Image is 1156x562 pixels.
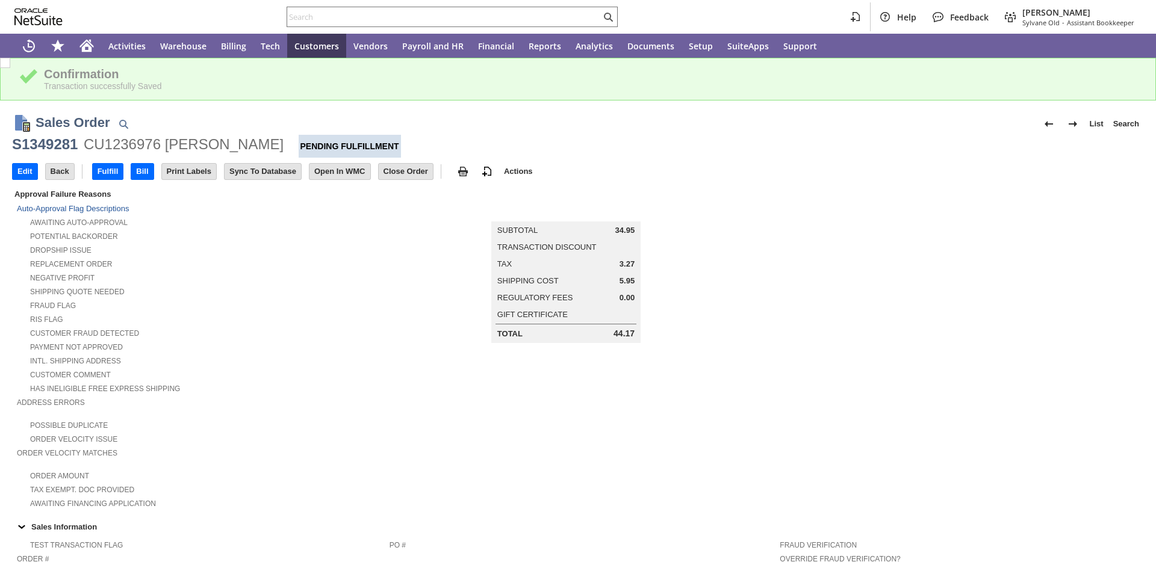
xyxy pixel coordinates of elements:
div: Confirmation [44,67,1137,81]
span: Billing [221,40,246,52]
a: Awaiting Financing Application [30,499,156,508]
div: Transaction successfully Saved [44,81,1137,91]
a: Tech [253,34,287,58]
a: Test Transaction Flag [30,541,123,549]
svg: Home [79,39,94,53]
span: [PERSON_NAME] [1022,7,1134,18]
span: - [1062,18,1064,27]
a: Replacement Order [30,260,112,268]
span: Analytics [576,40,613,52]
span: 34.95 [615,226,635,235]
a: Customer Comment [30,371,111,379]
span: 3.27 [620,259,635,269]
a: Actions [499,167,538,176]
a: PO # [390,541,406,549]
input: Print Labels [162,164,216,179]
img: add-record.svg [480,164,494,179]
span: Activities [108,40,146,52]
a: Recent Records [14,34,43,58]
a: Reports [521,34,568,58]
h1: Sales Order [36,113,110,132]
img: Previous [1042,117,1056,131]
a: Payroll and HR [395,34,471,58]
span: 5.95 [620,276,635,286]
input: Back [46,164,74,179]
span: SuiteApps [727,40,769,52]
div: Sales Information [12,519,1139,534]
a: List [1085,114,1108,134]
span: Warehouse [160,40,207,52]
a: Address Errors [17,398,85,407]
a: Order Velocity Matches [17,449,117,457]
input: Open In WMC [309,164,370,179]
span: 0.00 [620,293,635,303]
input: Fulfill [93,164,123,179]
a: Search [1108,114,1144,134]
a: Home [72,34,101,58]
div: Pending Fulfillment [299,135,401,158]
span: Sylvane Old [1022,18,1060,27]
span: Feedback [950,11,989,23]
span: Setup [689,40,713,52]
input: Bill [131,164,153,179]
a: Financial [471,34,521,58]
a: Tax Exempt. Doc Provided [30,486,134,494]
span: Help [897,11,916,23]
a: Awaiting Auto-Approval [30,218,128,227]
span: Tech [261,40,280,52]
div: S1349281 [12,135,78,154]
img: Quick Find [116,117,131,131]
input: Search [287,10,601,24]
span: 44.17 [614,329,635,339]
a: Subtotal [497,226,538,235]
a: RIS flag [30,315,63,324]
a: Analytics [568,34,620,58]
span: Customers [294,40,339,52]
a: Has Ineligible Free Express Shipping [30,384,180,393]
div: CU1236976 [PERSON_NAME] [84,135,284,154]
td: Sales Information [12,519,1144,534]
img: print.svg [456,164,470,179]
svg: Shortcuts [51,39,65,53]
a: Customer Fraud Detected [30,329,139,338]
a: Total [497,329,523,338]
a: Warehouse [153,34,214,58]
a: Possible Duplicate [30,421,108,430]
a: Dropship Issue [30,246,92,255]
caption: Summary [491,202,641,221]
img: Next [1066,117,1080,131]
div: Shortcuts [43,34,72,58]
span: Documents [627,40,674,52]
a: Intl. Shipping Address [30,357,121,365]
a: Shipping Cost [497,276,559,285]
input: Close Order [379,164,433,179]
a: Activities [101,34,153,58]
span: Payroll and HR [402,40,464,52]
input: Sync To Database [225,164,301,179]
span: Reports [529,40,561,52]
a: Support [776,34,824,58]
span: Assistant Bookkeeper [1067,18,1134,27]
a: Shipping Quote Needed [30,288,125,296]
a: SuiteApps [720,34,776,58]
a: Tax [497,259,512,268]
a: Fraud Verification [780,541,857,549]
svg: logo [14,8,63,25]
a: Documents [620,34,682,58]
a: Payment not approved [30,343,123,351]
span: Financial [478,40,514,52]
a: Gift Certificate [497,310,568,319]
a: Transaction Discount [497,242,597,252]
a: Customers [287,34,346,58]
a: Setup [682,34,720,58]
span: Vendors [353,40,388,52]
a: Regulatory Fees [497,293,573,302]
a: Negative Profit [30,274,95,282]
svg: Recent Records [22,39,36,53]
svg: Search [601,10,615,24]
input: Edit [13,164,37,179]
a: Vendors [346,34,395,58]
span: Support [783,40,817,52]
a: Order Velocity Issue [30,435,117,443]
a: Potential Backorder [30,232,118,241]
